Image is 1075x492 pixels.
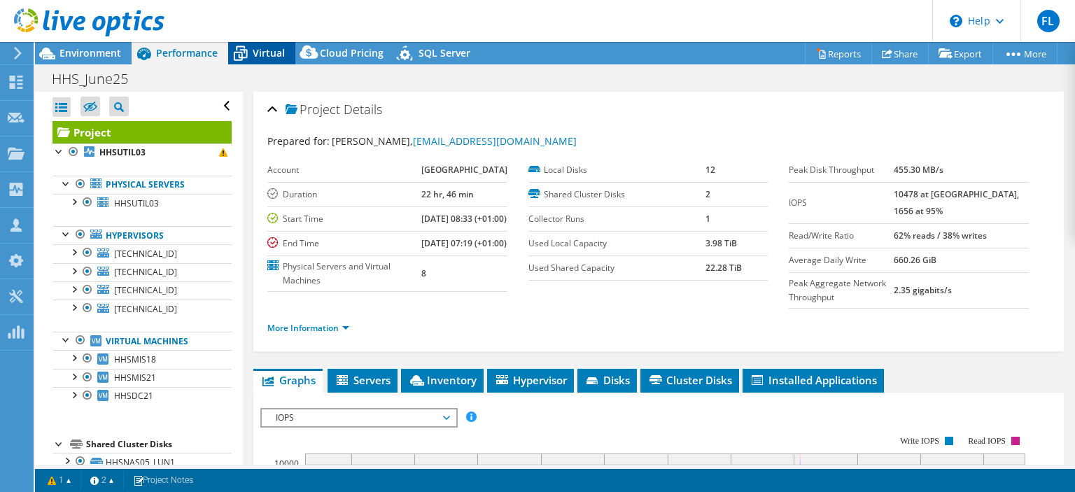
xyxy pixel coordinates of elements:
[99,146,146,158] b: HHSUTIL03
[267,322,349,334] a: More Information
[59,46,121,59] span: Environment
[789,253,894,267] label: Average Daily Write
[421,237,507,249] b: [DATE] 07:19 (+01:00)
[528,188,705,202] label: Shared Cluster Disks
[894,188,1019,217] b: 10478 at [GEOGRAPHIC_DATA], 1656 at 95%
[267,260,421,288] label: Physical Servers and Virtual Machines
[421,164,507,176] b: [GEOGRAPHIC_DATA]
[86,436,232,453] div: Shared Cluster Disks
[269,409,449,426] span: IOPS
[705,164,715,176] b: 12
[789,276,894,304] label: Peak Aggregate Network Throughput
[114,372,156,384] span: HHSMIS21
[52,332,232,350] a: Virtual Machines
[894,230,987,241] b: 62% reads / 38% writes
[52,226,232,244] a: Hypervisors
[705,188,710,200] b: 2
[52,281,232,300] a: [TECHNICAL_ID]
[114,284,177,296] span: [TECHNICAL_ID]
[705,237,737,249] b: 3.98 TiB
[80,472,124,489] a: 2
[52,244,232,262] a: [TECHNICAL_ID]
[421,213,507,225] b: [DATE] 08:33 (+01:00)
[335,373,391,387] span: Servers
[894,254,936,266] b: 660.26 GiB
[421,267,426,279] b: 8
[45,71,150,87] h1: HHS_June25
[789,196,894,210] label: IOPS
[494,373,567,387] span: Hypervisor
[114,303,177,315] span: [TECHNICAL_ID]
[52,121,232,143] a: Project
[52,453,232,471] a: HHSNAS05_LUN1
[332,134,577,148] span: [PERSON_NAME],
[992,43,1058,64] a: More
[528,237,705,251] label: Used Local Capacity
[114,248,177,260] span: [TECHNICAL_ID]
[267,237,421,251] label: End Time
[52,143,232,162] a: HHSUTIL03
[123,472,203,489] a: Project Notes
[789,229,894,243] label: Read/Write Ratio
[969,436,1006,446] text: Read IOPS
[52,194,232,212] a: HHSUTIL03
[274,458,299,470] text: 10000
[413,134,577,148] a: [EMAIL_ADDRESS][DOMAIN_NAME]
[894,284,952,296] b: 2.35 gigabits/s
[52,350,232,368] a: HHSMIS18
[114,353,156,365] span: HHSMIS18
[253,46,285,59] span: Virtual
[114,197,159,209] span: HHSUTIL03
[421,188,474,200] b: 22 hr, 46 min
[52,387,232,405] a: HHSDC21
[52,300,232,318] a: [TECHNICAL_ID]
[52,176,232,194] a: Physical Servers
[344,101,382,118] span: Details
[286,103,340,117] span: Project
[156,46,218,59] span: Performance
[267,163,421,177] label: Account
[705,262,742,274] b: 22.28 TiB
[900,436,939,446] text: Write IOPS
[267,188,421,202] label: Duration
[647,373,732,387] span: Cluster Disks
[260,373,316,387] span: Graphs
[805,43,872,64] a: Reports
[114,266,177,278] span: [TECHNICAL_ID]
[52,263,232,281] a: [TECHNICAL_ID]
[267,212,421,226] label: Start Time
[52,369,232,387] a: HHSMIS21
[750,373,877,387] span: Installed Applications
[1037,10,1060,32] span: FL
[408,373,477,387] span: Inventory
[528,212,705,226] label: Collector Runs
[528,261,705,275] label: Used Shared Capacity
[38,472,81,489] a: 1
[705,213,710,225] b: 1
[950,15,962,27] svg: \n
[871,43,929,64] a: Share
[528,163,705,177] label: Local Disks
[894,164,943,176] b: 455.30 MB/s
[928,43,993,64] a: Export
[789,163,894,177] label: Peak Disk Throughput
[419,46,470,59] span: SQL Server
[114,390,153,402] span: HHSDC21
[320,46,384,59] span: Cloud Pricing
[584,373,630,387] span: Disks
[267,134,330,148] label: Prepared for:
